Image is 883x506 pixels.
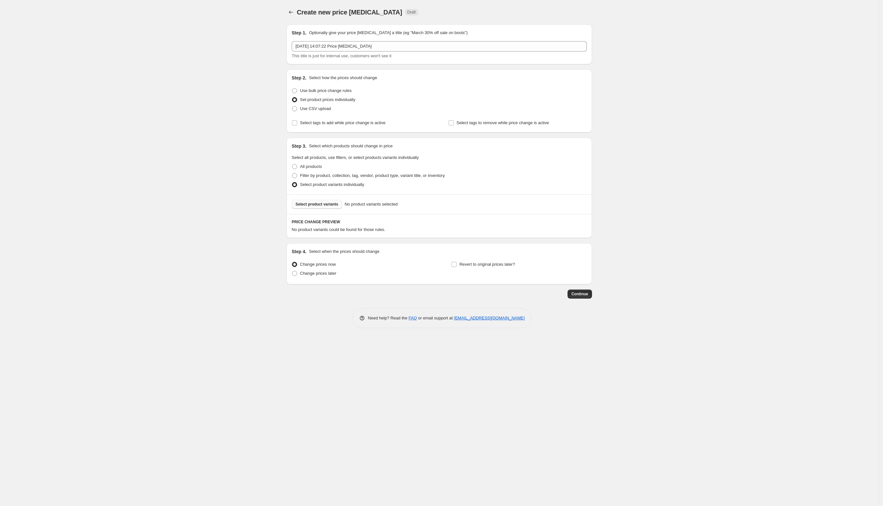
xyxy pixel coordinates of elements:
span: Create new price [MEDICAL_DATA] [297,9,402,16]
span: Continue [571,291,588,297]
span: Draft [407,10,416,15]
span: No product variants could be found for those rules. [292,227,385,232]
span: Select tags to add while price change is active [300,120,386,125]
span: Select product variants individually [300,182,364,187]
button: Select product variants [292,200,342,209]
span: Select product variants [296,202,338,207]
button: Price change jobs [287,8,296,17]
p: Optionally give your price [MEDICAL_DATA] a title (eg "March 30% off sale on boots") [309,30,468,36]
span: No product variants selected [345,201,398,207]
span: Use bulk price change rules [300,88,351,93]
p: Select when the prices should change [309,248,379,255]
span: This title is just for internal use, customers won't see it [292,53,391,58]
button: Continue [568,290,592,299]
h6: PRICE CHANGE PREVIEW [292,219,587,225]
a: FAQ [409,316,417,320]
a: [EMAIL_ADDRESS][DOMAIN_NAME] [454,316,525,320]
span: Revert to original prices later? [460,262,515,267]
span: All products [300,164,322,169]
span: Use CSV upload [300,106,331,111]
span: Change prices later [300,271,336,276]
p: Select how the prices should change [309,75,377,81]
span: Change prices now [300,262,336,267]
span: Select all products, use filters, or select products variants individually [292,155,419,160]
h2: Step 3. [292,143,306,149]
p: Select which products should change in price [309,143,393,149]
span: Set product prices individually [300,97,355,102]
h2: Step 2. [292,75,306,81]
input: 30% off holiday sale [292,41,587,51]
span: or email support at [417,316,454,320]
span: Filter by product, collection, tag, vendor, product type, variant title, or inventory [300,173,445,178]
span: Need help? Read the [368,316,409,320]
h2: Step 4. [292,248,306,255]
h2: Step 1. [292,30,306,36]
span: Select tags to remove while price change is active [457,120,549,125]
